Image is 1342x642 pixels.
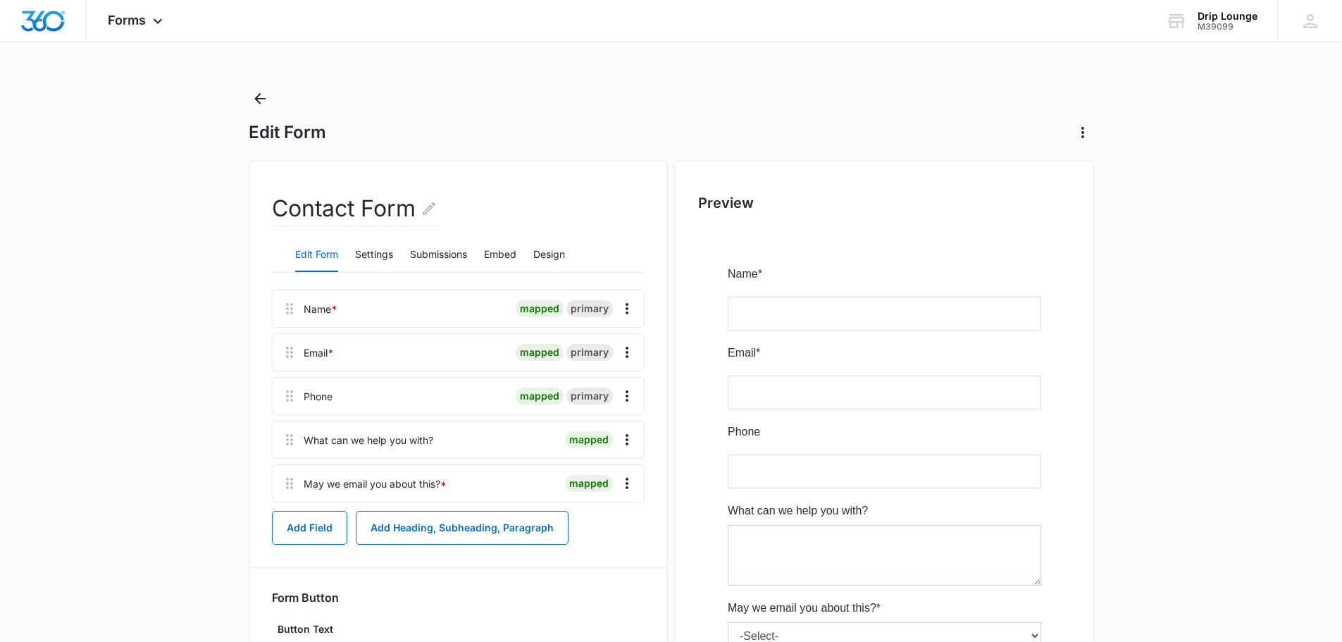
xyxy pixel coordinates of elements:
span: Phone [7,167,39,179]
button: Edit Form Name [421,192,437,226]
label: Button Text [272,622,645,637]
div: Email [304,345,334,360]
button: Settings [355,238,393,272]
button: Overflow Menu [616,341,638,364]
button: Overflow Menu [616,385,638,407]
button: Edit Form [295,238,338,272]
span: What can we help you with? [7,246,147,258]
button: Submissions [410,238,467,272]
span: Name [7,9,37,21]
div: primary [566,300,613,317]
span: May we email you about this? [7,343,156,355]
div: Name [304,302,337,316]
span: Submit [68,441,103,453]
div: mapped [565,475,613,492]
small: You agree to receive future emails and understand you may opt-out at any time [7,393,321,420]
div: What can we help you with? [304,433,433,447]
button: Overflow Menu [616,297,638,320]
button: Embed [484,238,516,272]
button: Submit [7,431,164,464]
button: Add Field [272,511,347,545]
div: mapped [516,388,564,405]
div: mapped [516,300,564,317]
button: Back [249,87,271,110]
div: primary [566,388,613,405]
div: mapped [516,344,564,361]
div: May we email you about this? [304,476,447,491]
span: Forms [108,13,146,27]
h2: Preview [698,192,1071,214]
h2: Contact Form [272,192,437,226]
h1: Edit Form [249,122,326,143]
div: primary [566,344,613,361]
button: Actions [1071,121,1094,144]
h3: Form Button [272,591,339,605]
button: Design [533,238,565,272]
span: Email [7,88,35,100]
div: mapped [565,431,613,448]
button: Add Heading, Subheading, Paragraph [356,511,569,545]
div: account id [1198,22,1257,32]
button: Overflow Menu [616,472,638,495]
div: account name [1198,11,1257,22]
div: Phone [304,389,333,404]
button: Overflow Menu [616,428,638,451]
